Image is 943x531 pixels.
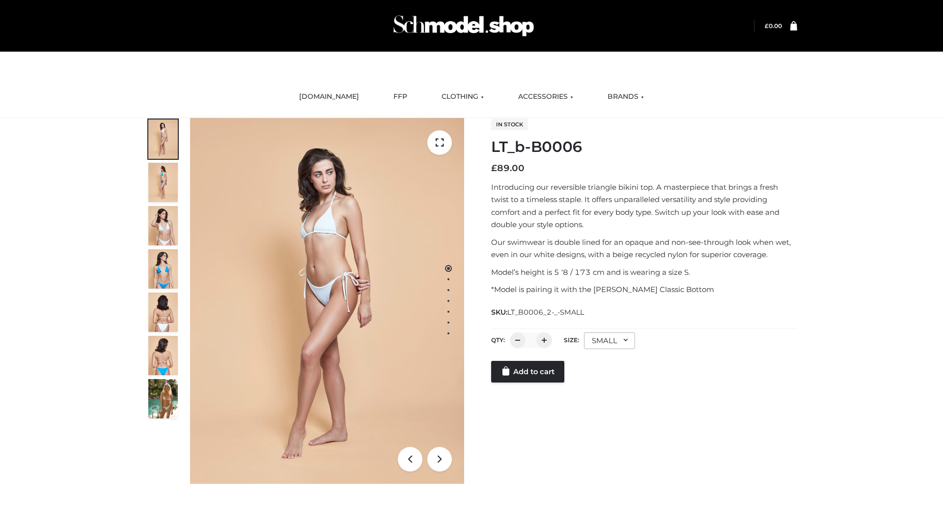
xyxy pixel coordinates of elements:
a: ACCESSORIES [511,86,581,108]
p: *Model is pairing it with the [PERSON_NAME] Classic Bottom [491,283,797,296]
a: £0.00 [765,22,782,29]
span: In stock [491,118,528,130]
bdi: 89.00 [491,163,525,174]
a: FFP [386,86,415,108]
span: LT_B0006_2-_-SMALL [507,308,584,317]
img: ArielClassicBikiniTop_CloudNine_AzureSky_OW114ECO_2-scaled.jpg [148,163,178,202]
img: ArielClassicBikiniTop_CloudNine_AzureSky_OW114ECO_8-scaled.jpg [148,336,178,375]
img: Schmodel Admin 964 [390,6,537,45]
p: Model’s height is 5 ‘8 / 173 cm and is wearing a size S. [491,266,797,279]
img: ArielClassicBikiniTop_CloudNine_AzureSky_OW114ECO_1 [190,118,464,484]
img: ArielClassicBikiniTop_CloudNine_AzureSky_OW114ECO_4-scaled.jpg [148,249,178,289]
label: Size: [564,336,579,344]
a: CLOTHING [434,86,491,108]
div: SMALL [584,332,635,349]
p: Introducing our reversible triangle bikini top. A masterpiece that brings a fresh twist to a time... [491,181,797,231]
img: Arieltop_CloudNine_AzureSky2.jpg [148,379,178,418]
label: QTY: [491,336,505,344]
p: Our swimwear is double lined for an opaque and non-see-through look when wet, even in our white d... [491,236,797,261]
h1: LT_b-B0006 [491,138,797,156]
span: SKU: [491,306,585,318]
img: ArielClassicBikiniTop_CloudNine_AzureSky_OW114ECO_7-scaled.jpg [148,293,178,332]
span: £ [765,22,769,29]
a: [DOMAIN_NAME] [292,86,366,108]
img: ArielClassicBikiniTop_CloudNine_AzureSky_OW114ECO_3-scaled.jpg [148,206,178,245]
img: ArielClassicBikiniTop_CloudNine_AzureSky_OW114ECO_1-scaled.jpg [148,119,178,159]
a: Add to cart [491,361,564,383]
a: BRANDS [600,86,651,108]
bdi: 0.00 [765,22,782,29]
span: £ [491,163,497,174]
